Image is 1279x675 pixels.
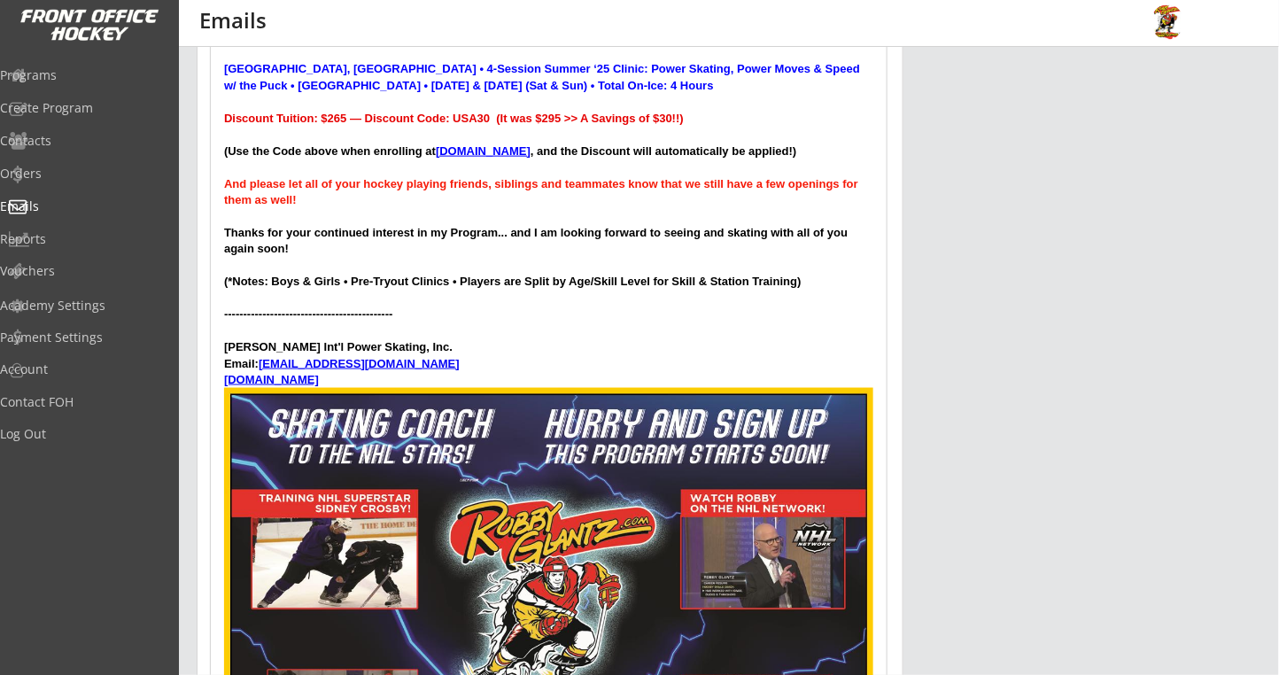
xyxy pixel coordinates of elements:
[531,144,797,158] strong: , and the Discount will automatically be applied!)
[259,357,460,370] a: [EMAIL_ADDRESS][DOMAIN_NAME]
[224,340,453,353] strong: [PERSON_NAME] Int'l Power Skating, Inc.
[224,373,319,386] a: [DOMAIN_NAME]
[224,144,436,158] strong: (Use the Code above when enrolling at
[224,226,851,255] strong: Thanks for your continued interest in my Program... and I am looking forward to seeing and skatin...
[224,357,259,370] strong: Email:
[224,112,684,125] strong: Discount Tuition: $265 — Discount Code: USA30 (It was $295 >> A Savings of $30!!)
[224,307,392,321] strong: --------------------------------------------
[224,177,862,206] strong: And please let all of your hockey playing friends, siblings and teammates know that we still have...
[224,275,802,288] strong: (*Notes: Boys & Girls • Pre-Tryout Clinics • Players are Split by Age/Skill Level for Skill & Sta...
[224,62,864,91] strong: [GEOGRAPHIC_DATA], [GEOGRAPHIC_DATA] • 4-Session Summer ‘25 Clinic: Power Skating, Power Moves & ...
[436,144,531,158] a: [DOMAIN_NAME]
